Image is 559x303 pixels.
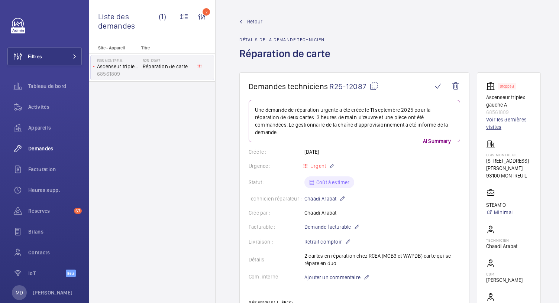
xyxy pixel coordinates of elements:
span: R25-12087 [329,82,378,91]
span: Facturation [28,166,82,173]
p: STEAM'O [486,201,513,209]
span: Bilans [28,228,82,235]
p: Ascenseur triplex gauche A [97,63,140,70]
p: Technicien [486,238,517,242]
span: Demandes techniciens [249,82,328,91]
p: MD [16,289,23,296]
button: Filtres [7,48,82,65]
span: Demandes [28,145,82,152]
span: Contacts [28,249,82,256]
span: IoT [28,270,66,277]
span: Réparation de carte [143,63,192,70]
span: Retour [247,18,262,25]
p: Stopped [500,85,514,88]
span: Urgent [309,163,326,169]
span: Appareils [28,124,82,131]
p: [PERSON_NAME] [486,276,523,284]
span: Demande facturable [304,223,351,231]
h2: R25-12087 [143,58,192,63]
p: EGIS MONTREUIL [97,58,140,63]
span: Liste des demandes [98,12,159,30]
p: 68561809 [486,108,531,116]
a: Minimal [486,209,513,216]
p: [STREET_ADDRESS][PERSON_NAME] [486,157,531,172]
p: Chaadi Arabat [304,194,345,203]
p: [PERSON_NAME] [33,289,73,296]
span: Tableau de bord [28,82,82,90]
span: Réserves [28,207,71,215]
p: Une demande de réparation urgente a été créée le 11 septembre 2025 pour la réparation de deux car... [255,106,454,136]
p: Titre [141,45,190,50]
span: Beta [66,270,76,277]
p: EGIS MONTREUIL [486,153,531,157]
p: Ascenseur triplex gauche A [486,94,531,108]
h1: Réparation de carte [239,47,335,72]
span: Ajouter un commentaire [304,274,361,281]
p: CSM [486,272,523,276]
span: Filtres [28,53,42,60]
p: Site - Appareil [89,45,138,50]
p: Chaadi Arabat [486,242,517,250]
p: 68561809 [97,70,140,78]
p: AI Summary [420,137,454,145]
h2: Détails de la demande technicien [239,37,335,42]
span: Activités [28,103,82,111]
p: 93100 MONTREUIL [486,172,531,179]
span: Heures supp. [28,186,82,194]
img: elevator.svg [486,82,498,91]
span: 67 [74,208,82,214]
a: Voir les dernières visites [486,116,531,131]
p: Retrait comptoir [304,237,351,246]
